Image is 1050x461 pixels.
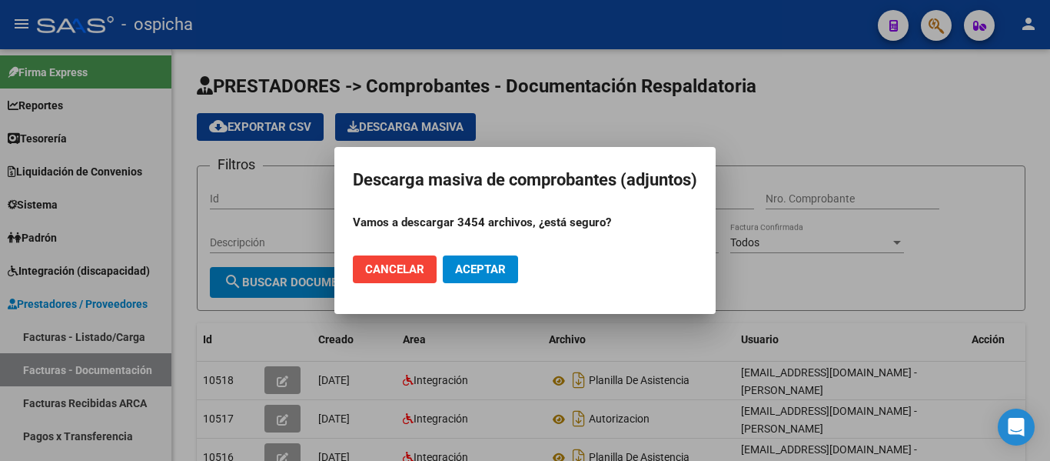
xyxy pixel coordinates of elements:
[353,214,697,232] p: Vamos a descargar 3454 archivos, ¿está seguro?
[443,256,518,283] button: Aceptar
[365,262,424,276] span: Cancelar
[353,256,437,283] button: Cancelar
[353,165,697,195] h2: Descarga masiva de comprobantes (adjuntos)
[998,409,1035,446] div: Open Intercom Messenger
[455,262,506,276] span: Aceptar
